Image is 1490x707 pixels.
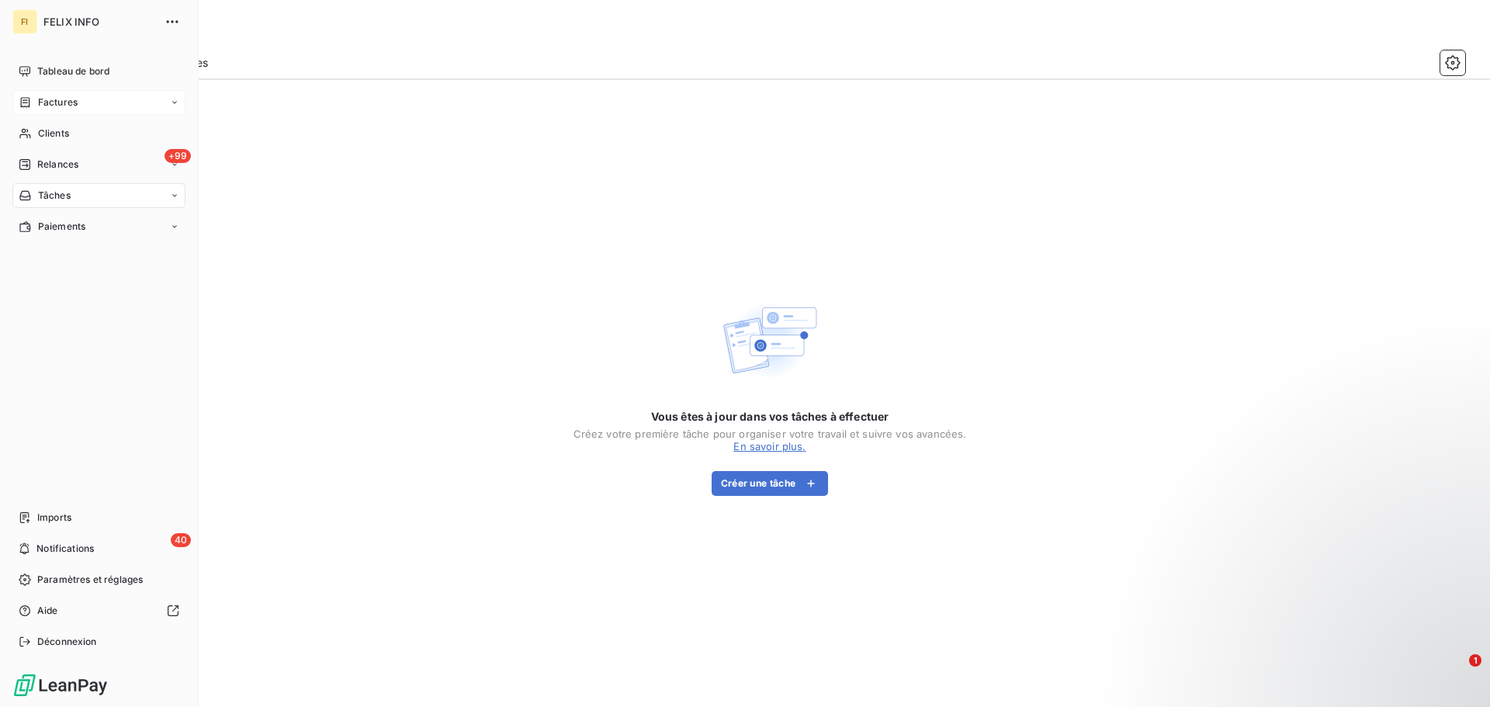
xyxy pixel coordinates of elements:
[38,220,85,234] span: Paiements
[733,440,806,452] a: En savoir plus.
[36,542,94,556] span: Notifications
[37,635,97,649] span: Déconnexion
[38,126,69,140] span: Clients
[712,471,829,496] button: Créer une tâche
[12,598,185,623] a: Aide
[573,428,967,440] div: Créez votre première tâche pour organiser votre travail et suivre vos avancées.
[37,158,78,172] span: Relances
[38,189,71,203] span: Tâches
[37,64,109,78] span: Tableau de bord
[1469,654,1481,667] span: 1
[37,511,71,525] span: Imports
[38,95,78,109] span: Factures
[165,149,191,163] span: +99
[1437,654,1474,691] iframe: Intercom live chat
[37,604,58,618] span: Aide
[43,16,155,28] span: FELIX INFO
[171,533,191,547] span: 40
[12,9,37,34] div: FI
[720,291,819,390] img: Empty state
[651,409,889,425] span: Vous êtes à jour dans vos tâches à effectuer
[12,673,109,698] img: Logo LeanPay
[37,573,143,587] span: Paramètres et réglages
[1180,556,1490,665] iframe: Intercom notifications message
